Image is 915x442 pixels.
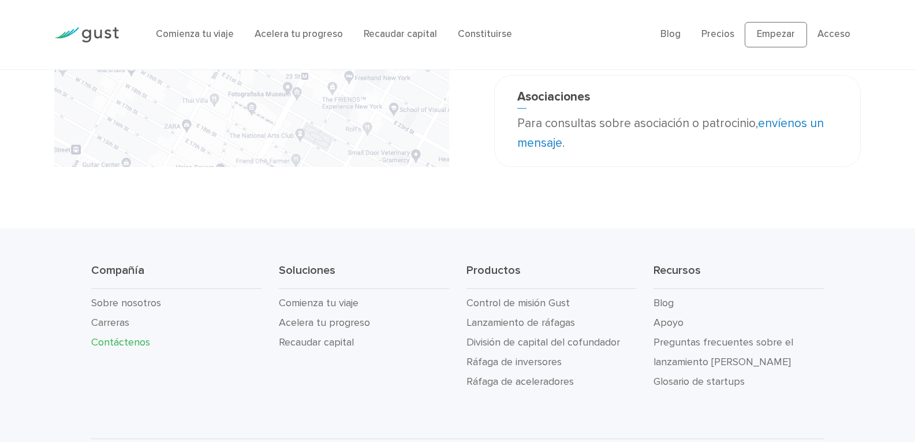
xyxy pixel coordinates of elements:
[91,317,129,329] a: Carreras
[279,297,358,309] a: Comienza tu viaje
[364,28,437,40] a: Recaudar capital
[255,28,343,40] a: Acelera tu progreso
[745,22,807,47] a: Empezar
[54,27,119,43] img: Logotipo de Gust
[458,28,512,40] a: Constituirse
[653,376,745,388] a: Glosario de startups
[156,28,234,40] a: Comienza tu viaje
[660,28,681,40] a: Blog
[466,297,570,309] a: Control de misión Gust
[757,28,795,40] font: Empezar
[466,376,574,388] a: Ráfaga de aceleradores
[279,317,370,329] a: Acelera tu progreso
[466,317,575,329] a: Lanzamiento de ráfagas
[517,116,758,131] font: Para consultas sobre asociación o patrocinio,
[653,336,793,368] a: Preguntas frecuentes sobre el lanzamiento [PERSON_NAME]
[91,263,144,277] font: Compañía
[701,28,734,40] a: Precios
[562,136,565,150] font: .
[466,263,521,277] font: Productos
[653,317,684,329] a: Apoyo
[91,336,150,348] a: Contáctenos
[466,356,562,368] a: Ráfaga de inversores
[517,90,590,104] font: Asociaciones
[517,116,824,150] a: envíenos un mensaje
[653,263,701,277] font: Recursos
[466,336,620,348] a: División de capital del cofundador
[817,28,850,40] a: Acceso
[279,263,335,277] font: Soluciones
[653,297,674,309] a: Blog
[279,336,354,348] a: Recaudar capital
[91,297,161,309] a: Sobre nosotros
